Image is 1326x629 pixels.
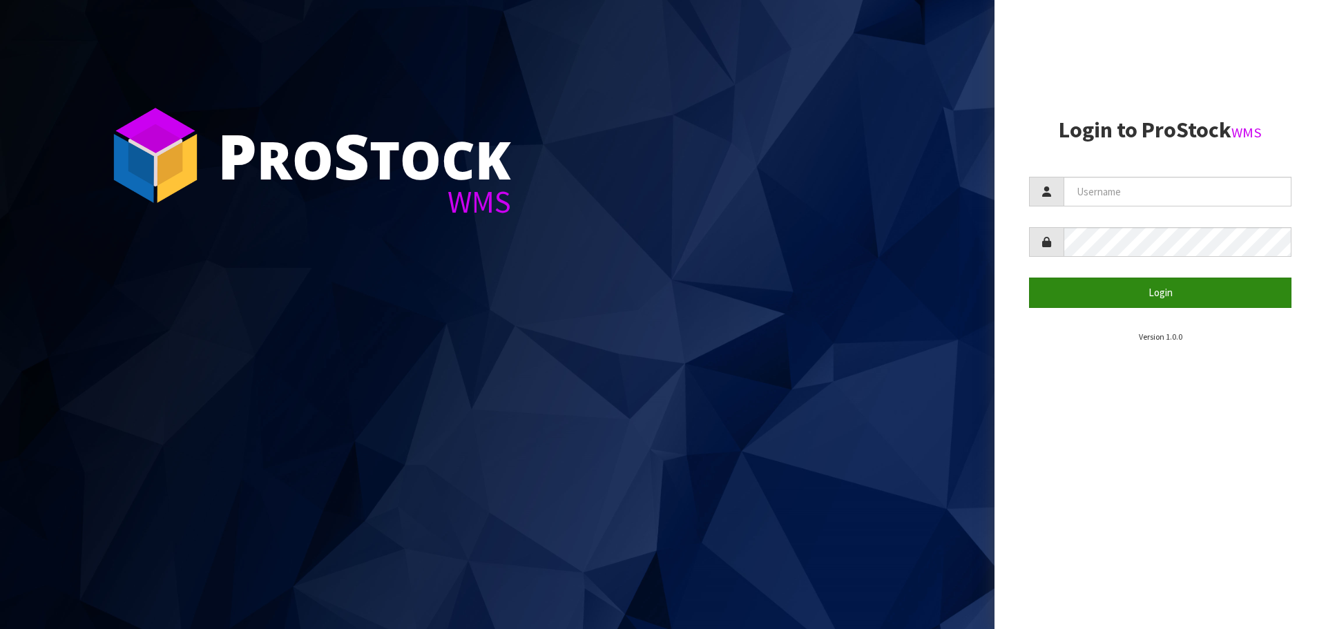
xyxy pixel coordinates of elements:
[334,113,369,197] span: S
[1139,331,1182,342] small: Version 1.0.0
[1064,177,1291,206] input: Username
[218,124,511,186] div: ro tock
[1231,124,1262,142] small: WMS
[1029,278,1291,307] button: Login
[218,186,511,217] div: WMS
[1029,118,1291,142] h2: Login to ProStock
[218,113,257,197] span: P
[104,104,207,207] img: ProStock Cube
